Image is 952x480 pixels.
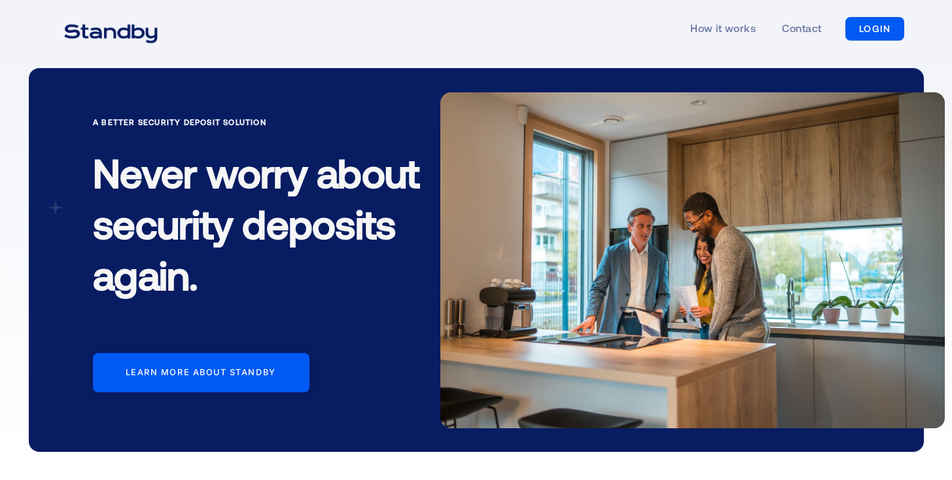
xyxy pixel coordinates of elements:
a: LOGIN [845,17,905,41]
h1: Never worry about security deposits again. [93,136,419,322]
div: A Better Security Deposit Solution [93,115,419,128]
a: home [48,16,174,42]
a: Learn more about standby [93,353,309,392]
div: Learn more about standby [126,367,276,378]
